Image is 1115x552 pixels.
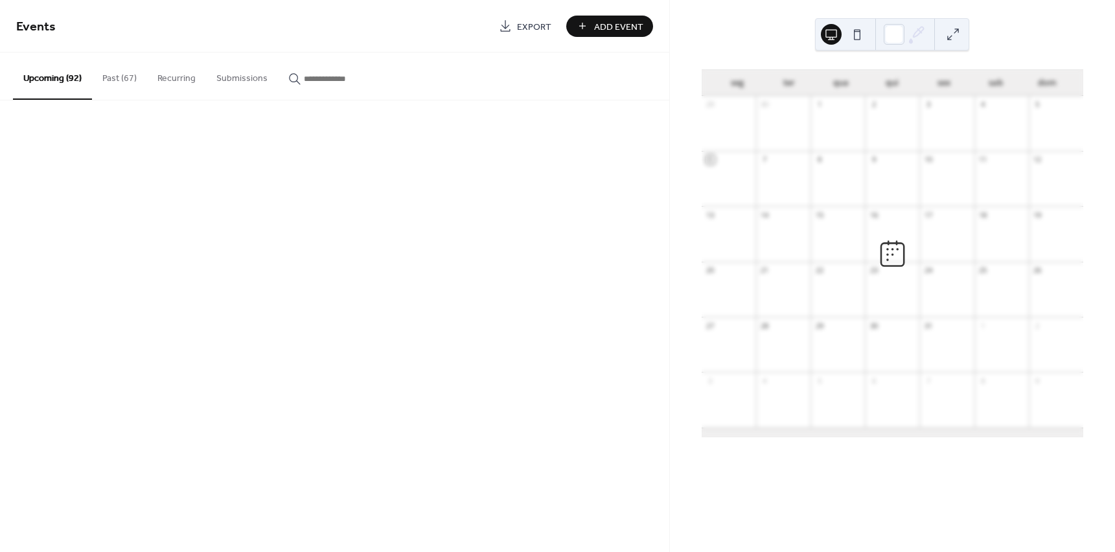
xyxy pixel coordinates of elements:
div: 6 [869,376,879,385]
div: 13 [706,210,715,220]
div: 17 [923,210,933,220]
span: Add Event [594,20,643,34]
div: qui [866,70,918,96]
div: 4 [978,100,988,109]
div: 2 [869,100,879,109]
div: sex [918,70,970,96]
div: 29 [814,321,824,330]
div: 19 [1033,210,1042,220]
a: Export [489,16,561,37]
div: 7 [923,376,933,385]
div: 29 [706,100,715,109]
div: sab [970,70,1022,96]
div: 2 [1033,321,1042,330]
div: 16 [869,210,879,220]
div: 10 [923,155,933,165]
div: 21 [760,266,770,275]
div: 1 [978,321,988,330]
div: 8 [814,155,824,165]
div: 5 [814,376,824,385]
div: 22 [814,266,824,275]
div: 8 [978,376,988,385]
div: 26 [1033,266,1042,275]
div: 6 [706,155,715,165]
div: 24 [923,266,933,275]
button: Upcoming (92) [13,52,92,100]
div: seg [712,70,764,96]
div: ter [763,70,815,96]
div: 4 [760,376,770,385]
div: dom [1021,70,1073,96]
button: Add Event [566,16,653,37]
button: Past (67) [92,52,147,98]
div: 7 [760,155,770,165]
div: 28 [760,321,770,330]
div: qua [815,70,867,96]
span: Events [16,14,56,40]
div: 31 [923,321,933,330]
div: 30 [869,321,879,330]
div: 18 [978,210,988,220]
div: 20 [706,266,715,275]
div: 15 [814,210,824,220]
div: 25 [978,266,988,275]
div: 12 [1033,155,1042,165]
div: 3 [923,100,933,109]
div: 3 [706,376,715,385]
div: 14 [760,210,770,220]
div: 9 [869,155,879,165]
div: 9 [1033,376,1042,385]
div: 1 [814,100,824,109]
div: 5 [1033,100,1042,109]
div: 11 [978,155,988,165]
span: Export [517,20,551,34]
div: 27 [706,321,715,330]
div: 30 [760,100,770,109]
div: 23 [869,266,879,275]
button: Submissions [206,52,278,98]
button: Recurring [147,52,206,98]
